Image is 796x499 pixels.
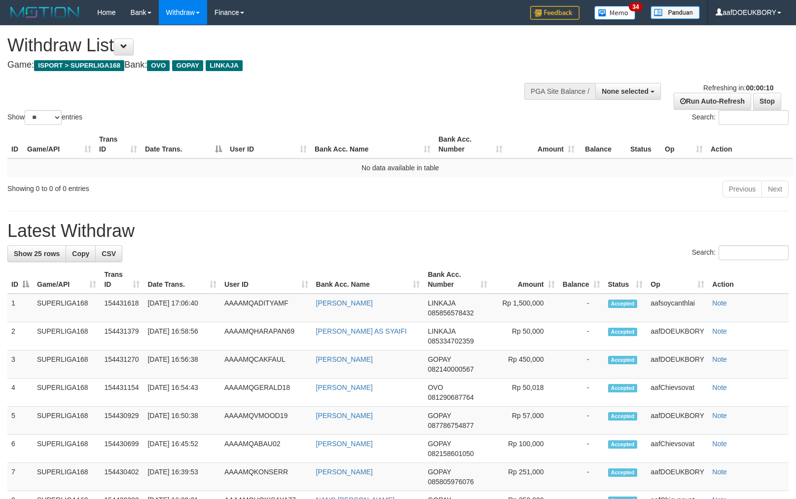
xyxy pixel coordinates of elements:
a: Note [712,412,727,420]
select: Showentries [25,110,62,125]
span: None selected [602,87,649,95]
th: Status: activate to sort column ascending [604,266,647,294]
td: AAAAMQCAKFAUL [220,350,312,379]
div: Showing 0 to 0 of 0 entries [7,180,325,193]
td: 154431379 [100,322,144,350]
td: 154431154 [100,379,144,407]
td: Rp 1,500,000 [491,294,559,322]
th: Balance: activate to sort column ascending [559,266,604,294]
span: Accepted [608,328,638,336]
span: LINKAJA [428,299,455,307]
th: Date Trans.: activate to sort column ascending [144,266,220,294]
th: Date Trans.: activate to sort column descending [141,130,226,158]
td: aafChievsovat [647,435,708,463]
h1: Withdraw List [7,36,521,55]
td: Rp 50,000 [491,322,559,350]
td: 154431618 [100,294,144,322]
th: ID [7,130,23,158]
span: LINKAJA [428,327,455,335]
a: Run Auto-Refresh [674,93,751,110]
div: PGA Site Balance / [524,83,595,100]
th: Status [626,130,661,158]
a: [PERSON_NAME] [316,440,373,448]
span: Accepted [608,468,638,477]
td: 7 [7,463,33,491]
label: Search: [692,245,789,260]
th: Trans ID: activate to sort column ascending [95,130,141,158]
th: Op: activate to sort column ascending [647,266,708,294]
td: - [559,379,604,407]
td: AAAAMQABAU02 [220,435,312,463]
td: [DATE] 16:54:43 [144,379,220,407]
td: SUPERLIGA168 [33,379,100,407]
a: Previous [723,181,762,197]
td: SUPERLIGA168 [33,463,100,491]
img: Feedback.jpg [530,6,579,20]
img: MOTION_logo.png [7,5,82,20]
span: GOPAY [428,355,451,363]
span: Refreshing in: [703,84,773,92]
span: Accepted [608,356,638,364]
td: AAAAMQKONSERR [220,463,312,491]
span: 34 [629,2,642,11]
span: GOPAY [428,412,451,420]
a: Note [712,468,727,476]
span: Copy [72,250,89,258]
td: - [559,294,604,322]
span: GOPAY [428,440,451,448]
td: - [559,350,604,379]
td: 154430929 [100,407,144,435]
td: AAAAMQHARAPAN69 [220,322,312,350]
td: aafDOEUKBORY [647,350,708,379]
span: Copy 081290687764 to clipboard [428,393,473,401]
span: OVO [147,60,170,71]
th: Op: activate to sort column ascending [661,130,707,158]
td: SUPERLIGA168 [33,322,100,350]
th: Amount: activate to sort column ascending [507,130,579,158]
td: SUPERLIGA168 [33,407,100,435]
td: No data available in table [7,158,793,177]
span: GOPAY [172,60,203,71]
input: Search: [719,245,789,260]
td: AAAAMQVMOOD19 [220,407,312,435]
td: - [559,463,604,491]
span: Copy 087786754877 to clipboard [428,422,473,429]
a: Next [761,181,789,197]
td: 3 [7,350,33,379]
span: Accepted [608,440,638,449]
h4: Game: Bank: [7,60,521,70]
td: Rp 50,018 [491,379,559,407]
th: Game/API: activate to sort column ascending [33,266,100,294]
td: aafChievsovat [647,379,708,407]
span: GOPAY [428,468,451,476]
strong: 00:00:10 [746,84,773,92]
td: aafDOEUKBORY [647,322,708,350]
label: Search: [692,110,789,125]
td: Rp 251,000 [491,463,559,491]
a: [PERSON_NAME] [316,412,373,420]
td: 4 [7,379,33,407]
td: [DATE] 16:58:56 [144,322,220,350]
span: Show 25 rows [14,250,60,258]
td: Rp 57,000 [491,407,559,435]
td: SUPERLIGA168 [33,435,100,463]
a: Show 25 rows [7,245,66,262]
input: Search: [719,110,789,125]
button: None selected [595,83,661,100]
th: Action [708,266,789,294]
a: [PERSON_NAME] [316,299,373,307]
th: Game/API: activate to sort column ascending [23,130,95,158]
th: Action [707,130,793,158]
td: - [559,407,604,435]
td: - [559,435,604,463]
span: Accepted [608,300,638,308]
a: Note [712,440,727,448]
a: CSV [95,245,122,262]
a: [PERSON_NAME] [316,468,373,476]
th: User ID: activate to sort column ascending [226,130,311,158]
th: Bank Acc. Name: activate to sort column ascending [311,130,434,158]
th: ID: activate to sort column descending [7,266,33,294]
span: Copy 085805976076 to clipboard [428,478,473,486]
td: 5 [7,407,33,435]
td: 6 [7,435,33,463]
